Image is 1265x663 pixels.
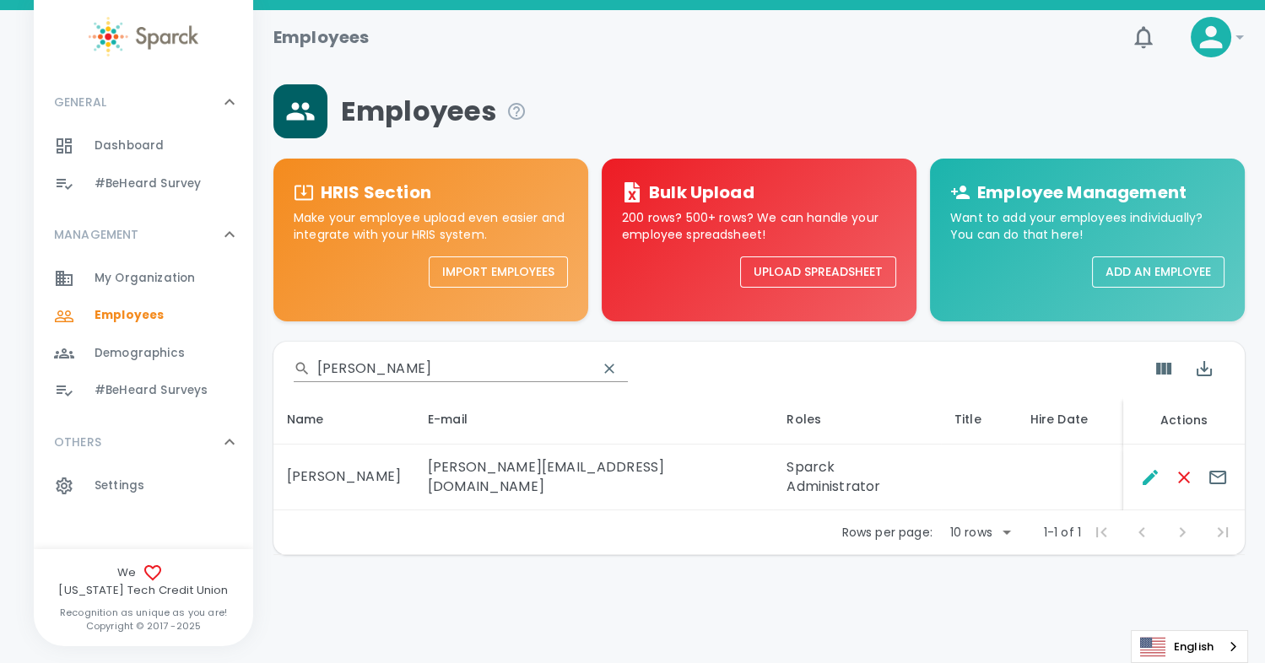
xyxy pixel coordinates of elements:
[317,355,584,382] input: Search
[95,175,201,192] span: #BeHeard Survey
[34,165,253,202] a: #BeHeard Survey
[1201,461,1235,494] button: Send E-mails
[591,350,628,387] button: Clear Search
[34,619,253,633] p: Copyright © 2017 - 2025
[95,477,144,494] span: Settings
[740,256,896,288] button: Upload Spreadsheet
[1122,512,1162,552] span: Previous Page
[34,209,253,260] div: MANAGEMENT
[1030,409,1110,429] div: Hire Date
[34,17,253,57] a: Sparck logo
[34,467,253,511] div: OTHERS
[95,137,164,154] span: Dashboard
[273,445,414,511] td: [PERSON_NAME]
[34,260,253,417] div: MANAGEMENT
[34,335,253,372] a: Demographics
[1132,631,1247,662] a: English
[95,307,164,324] span: Employees
[287,409,401,429] div: Name
[34,372,253,409] a: #BeHeard Surveys
[95,270,195,287] span: My Organization
[34,260,253,297] a: My Organization
[946,524,997,541] div: 10 rows
[34,127,253,164] a: Dashboard
[34,127,253,209] div: GENERAL
[273,24,369,51] h1: Employees
[1167,461,1201,494] button: Remove Employee
[414,445,773,511] td: [PERSON_NAME][EMAIL_ADDRESS][DOMAIN_NAME]
[842,524,933,541] p: Rows per page:
[95,345,185,362] span: Demographics
[1131,630,1248,663] aside: Language selected: English
[34,467,253,504] a: Settings
[34,563,253,599] span: We [US_STATE] Tech Credit Union
[601,360,618,377] svg: clear
[977,179,1187,206] h6: Employee Management
[954,409,1003,429] div: Title
[54,226,139,243] p: MANAGEMENT
[54,94,106,110] p: GENERAL
[1092,256,1224,288] button: Add an Employee
[294,209,568,243] p: Make your employee upload even easier and integrate with your HRIS system.
[34,77,253,127] div: GENERAL
[54,434,101,450] p: OTHERS
[89,17,198,57] img: Sparck logo
[95,382,208,399] span: #BeHeard Surveys
[34,417,253,467] div: OTHERS
[1131,630,1248,663] div: Language
[1162,512,1203,552] span: Next Page
[1081,512,1122,552] span: First Page
[773,445,940,511] td: Sparck Administrator
[787,409,927,429] div: Roles
[428,409,760,429] div: E-mail
[950,209,1224,243] p: Want to add your employees individually? You can do that here!
[294,360,311,377] svg: Search
[341,94,527,128] span: Employees
[1133,461,1167,494] button: Edit
[34,606,253,619] p: Recognition as unique as you are!
[429,256,568,288] button: Import Employees
[1143,348,1184,389] button: Show Columns
[649,179,754,206] h6: Bulk Upload
[1044,524,1081,541] p: 1-1 of 1
[1203,512,1243,552] span: Last Page
[1184,348,1224,389] button: Export
[622,209,896,243] p: 200 rows? 500+ rows? We can handle your employee spreadsheet!
[34,297,253,334] a: Employees
[321,179,431,206] h6: HRIS Section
